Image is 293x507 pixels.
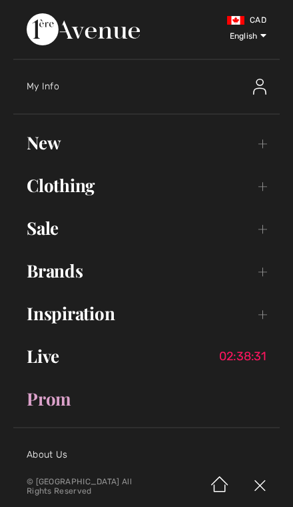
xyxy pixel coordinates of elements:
[13,384,280,414] a: Prom
[200,466,240,507] img: Home
[27,449,67,460] a: About Us
[13,171,280,200] a: Clothing
[33,9,60,21] span: Chat
[13,213,280,243] a: Sale
[27,65,280,108] a: My InfoMy Info
[219,350,273,363] span: 02:38:31
[240,466,280,507] img: X
[13,128,280,157] a: New
[27,81,59,92] span: My Info
[253,79,266,95] img: My Info
[174,13,266,27] div: CAD
[27,477,153,496] p: © [GEOGRAPHIC_DATA] All Rights Reserved
[27,13,140,45] img: 1ère Avenue
[13,256,280,286] a: Brands
[13,299,280,328] a: Inspiration
[13,342,280,371] a: Live02:38:31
